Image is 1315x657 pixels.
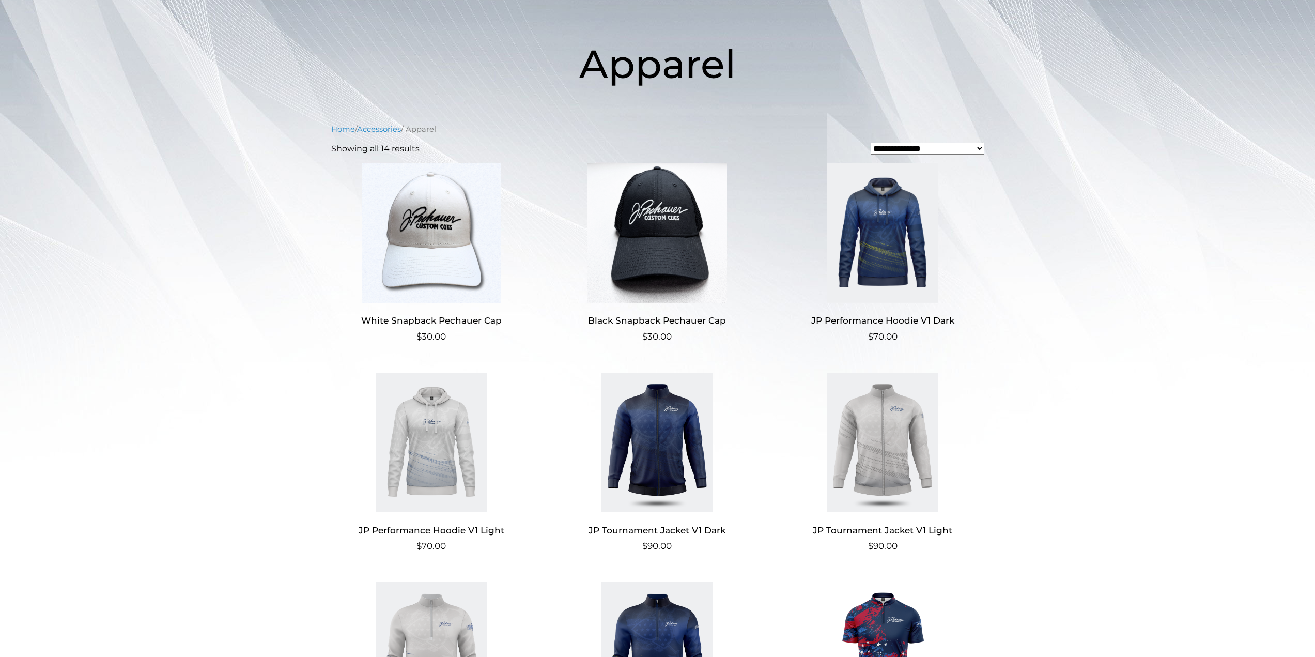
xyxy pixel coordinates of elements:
[782,373,983,553] a: JP Tournament Jacket V1 Light $90.00
[331,124,984,135] nav: Breadcrumb
[556,163,757,303] img: Black Snapback Pechauer Cap
[642,331,672,342] bdi: 30.00
[579,40,736,88] span: Apparel
[416,541,422,551] span: $
[782,163,983,344] a: JP Performance Hoodie V1 Dark $70.00
[331,163,532,344] a: White Snapback Pechauer Cap $30.00
[416,331,422,342] span: $
[357,125,401,134] a: Accessories
[556,373,757,512] img: JP Tournament Jacket V1 Dark
[782,163,983,303] img: JP Performance Hoodie V1 Dark
[556,373,757,553] a: JP Tournament Jacket V1 Dark $90.00
[416,331,446,342] bdi: 30.00
[642,541,647,551] span: $
[331,373,532,553] a: JP Performance Hoodie V1 Light $70.00
[868,331,873,342] span: $
[331,373,532,512] img: JP Performance Hoodie V1 Light
[868,331,898,342] bdi: 70.00
[782,311,983,330] h2: JP Performance Hoodie V1 Dark
[868,541,873,551] span: $
[556,311,757,330] h2: Black Snapback Pechauer Cap
[642,331,647,342] span: $
[331,143,420,155] p: Showing all 14 results
[782,373,983,512] img: JP Tournament Jacket V1 Light
[331,521,532,540] h2: JP Performance Hoodie V1 Light
[871,143,984,155] select: Shop order
[331,125,355,134] a: Home
[782,521,983,540] h2: JP Tournament Jacket V1 Light
[642,541,672,551] bdi: 90.00
[868,541,898,551] bdi: 90.00
[331,163,532,303] img: White Snapback Pechauer Cap
[331,311,532,330] h2: White Snapback Pechauer Cap
[416,541,446,551] bdi: 70.00
[556,521,757,540] h2: JP Tournament Jacket V1 Dark
[556,163,757,344] a: Black Snapback Pechauer Cap $30.00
